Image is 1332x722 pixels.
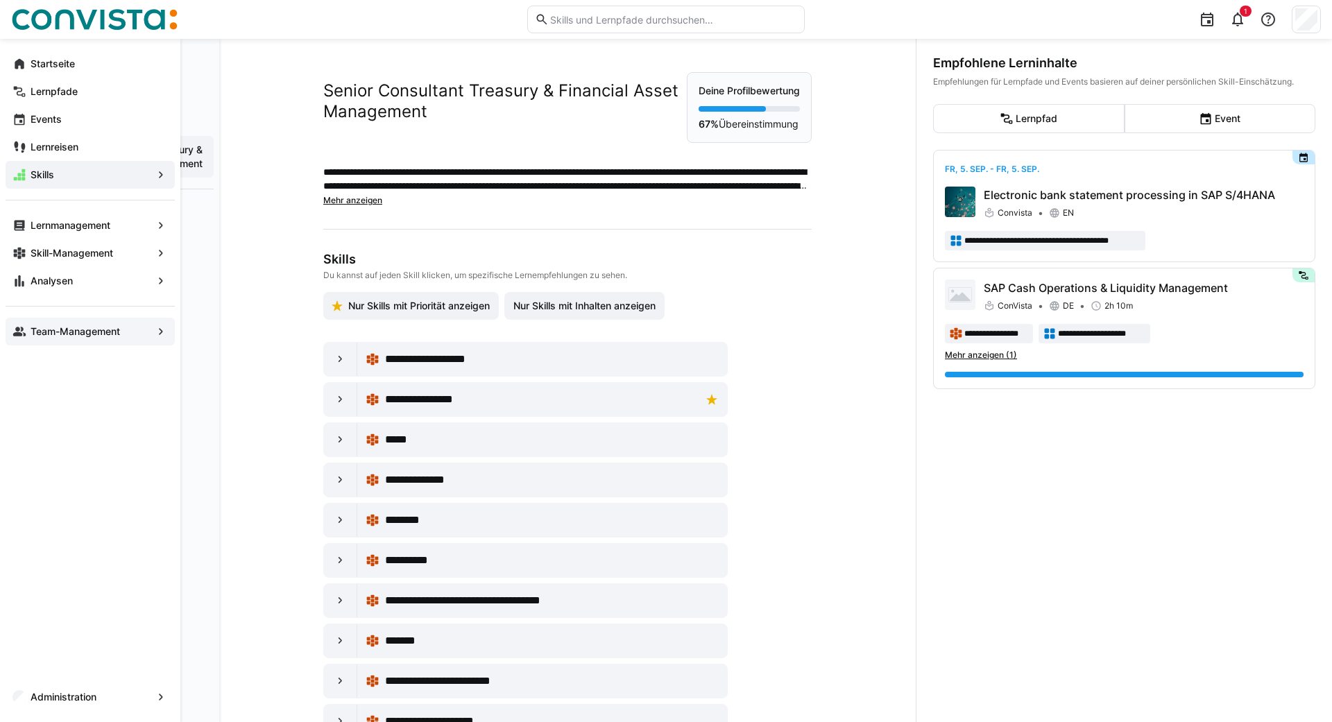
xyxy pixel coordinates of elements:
[933,76,1315,87] div: Empfehlungen für Lernpfade und Events basieren auf deiner persönlichen Skill-Einschätzung.
[699,84,800,98] p: Deine Profilbewertung
[323,252,809,267] h3: Skills
[323,292,499,320] button: Nur Skills mit Priorität anzeigen
[1063,300,1074,311] span: DE
[511,299,658,313] span: Nur Skills mit Inhalten anzeigen
[945,350,1017,361] span: Mehr anzeigen (1)
[323,270,809,281] p: Du kannst auf jeden Skill klicken, um spezifische Lernempfehlungen zu sehen.
[984,280,1304,296] p: SAP Cash Operations & Liquidity Management
[945,280,975,310] img: SAP Cash Operations & Liquidity Management
[323,80,687,122] h2: Senior Consultant Treasury & Financial Asset Management
[933,55,1315,71] div: Empfohlene Lerninhalte
[346,299,492,313] span: Nur Skills mit Priorität anzeigen
[945,164,1039,174] span: Fr, 5. Sep. - Fr, 5. Sep.
[984,187,1304,203] p: Electronic bank statement processing in SAP S/4HANA
[1125,104,1316,133] eds-button-option: Event
[504,292,665,320] button: Nur Skills mit Inhalten anzeigen
[549,13,797,26] input: Skills und Lernpfade durchsuchen…
[1104,300,1133,311] span: 2h 10m
[699,118,719,130] strong: 67%
[699,117,800,131] p: Übereinstimmung
[998,300,1032,311] span: ConVista
[323,195,382,205] span: Mehr anzeigen
[998,207,1032,218] span: Convista
[933,104,1125,133] eds-button-option: Lernpfad
[1063,207,1074,218] span: EN
[1244,7,1247,15] span: 1
[945,187,975,217] img: Electronic bank statement processing in SAP S/4HANA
